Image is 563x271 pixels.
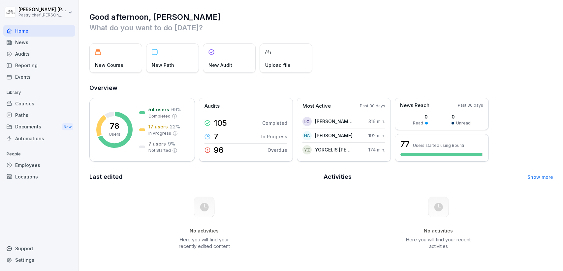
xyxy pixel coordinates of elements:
a: Audits [3,48,75,60]
p: New Course [95,62,123,68]
a: Show more [527,174,553,180]
a: News [3,37,75,48]
a: Courses [3,98,75,109]
p: 7 [214,133,218,141]
div: YZ [302,145,312,154]
a: Settings [3,254,75,266]
p: Completed [262,120,287,126]
p: Completed [148,113,171,119]
p: Library [3,87,75,98]
p: Users [109,131,120,137]
a: Reporting [3,60,75,71]
p: New Audit [208,62,232,68]
div: New [62,123,73,131]
a: Automations [3,133,75,144]
h2: Overview [89,83,553,93]
p: Users started using Bounti [413,143,464,148]
a: Home [3,25,75,37]
p: 54 users [148,106,169,113]
p: Pastry chef [PERSON_NAME] y Cocina gourmet [18,13,67,17]
p: Upload file [265,62,291,68]
p: 22 % [170,123,180,130]
p: 78 [110,122,119,130]
p: New Path [152,62,174,68]
p: Not Started [148,148,171,153]
h2: Activities [324,172,352,181]
p: Most Active [302,102,331,110]
p: People [3,149,75,159]
a: DocumentsNew [3,121,75,133]
p: [PERSON_NAME] [PERSON_NAME] [315,118,353,125]
p: 9 % [168,140,175,147]
h5: No activities [405,228,472,234]
p: 174 min. [368,146,385,153]
a: Employees [3,159,75,171]
div: NC [302,131,312,140]
p: Past 30 days [360,103,385,109]
p: Overdue [267,147,287,153]
p: In Progress [148,130,171,136]
h2: Last edited [89,172,319,181]
p: Here you will find your recently edited content [171,236,237,250]
p: 105 [214,119,227,127]
p: In Progress [261,133,287,140]
div: LC [302,117,312,126]
p: 96 [214,146,224,154]
h3: 77 [400,139,410,150]
p: 69 % [171,106,181,113]
a: Events [3,71,75,83]
a: Paths [3,109,75,121]
p: 17 users [148,123,168,130]
p: 192 min. [368,132,385,139]
p: 7 users [148,140,166,147]
p: Past 30 days [458,102,483,108]
p: News Reach [400,102,429,109]
p: 0 [452,113,471,120]
p: Audits [204,102,220,110]
p: 316 min. [368,118,385,125]
p: [PERSON_NAME] [PERSON_NAME] [18,7,67,13]
h1: Good afternoon, [PERSON_NAME] [89,12,553,22]
a: Locations [3,171,75,182]
h5: No activities [171,228,237,234]
div: Support [3,243,75,254]
p: 0 [413,113,428,120]
p: What do you want to do [DATE]? [89,22,553,33]
p: [PERSON_NAME] [315,132,353,139]
p: YORGELIS [PERSON_NAME] [315,146,353,153]
p: Here you will find your recent activities [405,236,472,250]
div: Documents [3,121,75,133]
p: Unread [456,120,471,126]
p: Read [413,120,423,126]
